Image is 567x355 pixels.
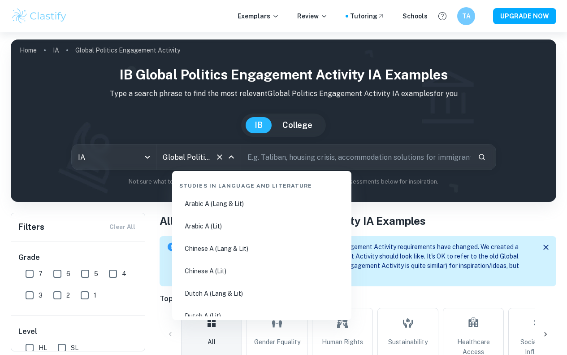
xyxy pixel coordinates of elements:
span: Gender Equality [254,337,300,347]
li: Dutch A (Lang & Lit) [176,283,348,304]
input: E.g. Taliban, housing crisis, accommodation solutions for immigrants... [241,145,471,170]
h6: Level [18,326,139,337]
button: College [273,117,321,133]
span: 7 [39,269,43,279]
li: Arabic A (Lang & Lit) [176,193,348,214]
span: 4 [122,269,126,279]
h1: IB Global Politics Engagement Activity IA examples [18,65,549,85]
button: Clear [213,151,226,163]
li: Chinese A (Lang & Lit) [176,238,348,259]
p: Exemplars [238,11,279,21]
p: Starting from the [DATE] session, the Global Politics Engagement Activity requirements have chang... [182,242,532,280]
button: Search [474,149,489,165]
span: 6 [66,269,70,279]
span: 3 [39,290,43,300]
img: profile cover [11,39,556,202]
li: Dutch A (Lit) [176,306,348,326]
p: Type a search phrase to find the most relevant Global Politics Engagement Activity IA examples fo... [18,88,549,99]
div: Studies in Language and Literature [176,175,348,193]
h6: Topic [160,294,556,304]
span: Human Rights [322,337,363,347]
div: IA [72,145,156,170]
button: IB [246,117,272,133]
li: Arabic A (Lit) [176,216,348,237]
h6: Grade [18,252,139,263]
p: Review [297,11,328,21]
p: Not sure what to search for? You can always look through our example Internal Assessments below f... [18,177,549,186]
a: Home [20,44,37,57]
span: 2 [66,290,70,300]
button: Help and Feedback [435,9,450,24]
p: Global Politics Engagement Activity [75,45,180,55]
h6: Filters [18,221,44,233]
li: Chinese A (Lit) [176,261,348,281]
span: 5 [94,269,98,279]
button: UPGRADE NOW [493,8,556,24]
button: Close [539,241,553,254]
span: SL [71,343,78,353]
h6: TA [461,11,472,21]
a: Tutoring [350,11,385,21]
span: HL [39,343,47,353]
span: Sustainability [388,337,428,347]
button: Close [225,151,238,163]
span: 1 [94,290,96,300]
a: Schools [403,11,428,21]
img: Clastify logo [11,7,68,25]
a: IA [53,44,59,57]
button: TA [457,7,475,25]
h1: All Global Politics Engagement Activity IA Examples [160,213,556,229]
span: All [208,337,216,347]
